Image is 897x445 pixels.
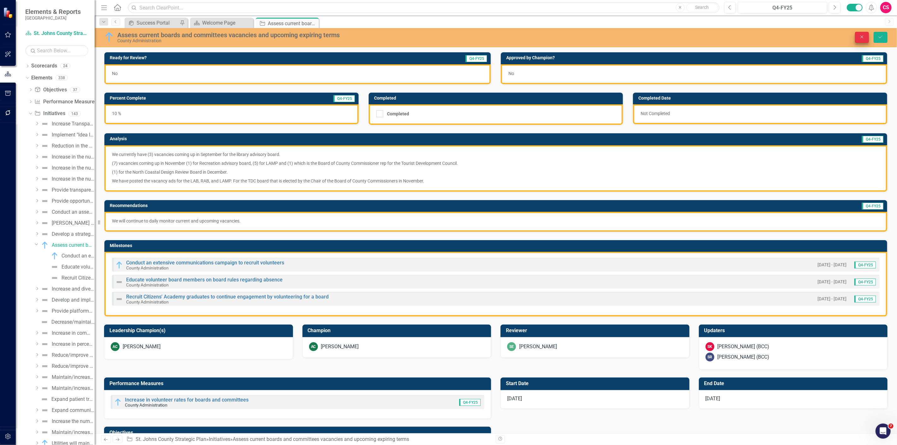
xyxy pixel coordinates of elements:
[52,176,95,182] div: Increase in the number of low-cost and no-cost vaccines administered
[52,297,95,303] div: Develop and implement a strategic internal communications plan
[39,229,95,239] a: Develop a strategic communications plan
[39,372,95,382] a: Maintain/increase community satisfaction in law enforcement, fire, and emergency medical response...
[41,396,48,403] img: Not Defined
[110,203,599,208] h3: Recommendations
[126,282,169,287] small: County Administration
[39,185,95,195] a: Provide transparency in local government operations
[209,436,230,442] a: Initiatives
[706,342,714,351] div: SK
[854,279,876,286] span: Q4-FY25
[136,436,206,442] a: St. Johns County Strategic Plan
[39,130,95,140] a: Implement "Idea Ignite" to capture and act on employee ideas that streamline processes and boost ...
[704,328,885,333] h3: Updaters
[39,427,95,437] a: Maintain/increase resources to adequately support annual public safety personnel, capital equipme...
[52,231,95,237] div: Develop a strategic communications plan
[51,274,58,282] img: Not Defined
[41,230,49,238] img: Not Defined
[41,307,49,315] img: Not Defined
[880,2,892,13] button: CS
[333,95,355,102] span: Q4-FY25
[25,30,88,37] a: St. Johns County Strategic Plan
[508,71,514,76] span: No
[51,263,58,271] img: Not Defined
[126,299,169,304] small: County Administration
[51,319,95,325] div: Decrease/maintain crime rate year-over-year ([PERSON_NAME]) but consider decrease preventable eme...
[39,394,95,404] a: Expand patient treatment and protocol in line with medical procedures and technology advances
[126,265,169,270] small: County Administration
[862,136,883,143] span: Q4-FY25
[466,55,487,62] span: Q4-FY25
[519,343,557,350] div: [PERSON_NAME]
[41,153,49,161] img: Not Defined
[52,407,95,413] div: Expand community-based emergency medical services programming to reduce non-emergency response ca...
[41,164,49,172] img: Not Defined
[52,154,95,160] div: Increase in the number of pet outreach events
[49,262,95,272] a: Educate volunteer board members on board rules regarding absence
[854,296,876,303] span: Q4-FY25
[638,96,884,101] h3: Completed Date
[52,220,95,226] div: [PERSON_NAME] internal communication among departments and county administration
[60,63,70,69] div: 24
[41,318,48,326] img: Not Defined
[39,152,95,162] a: Increase in the number of pet outreach events
[52,363,95,369] div: Reduce/improve response and “transport” times of medical aid call
[115,278,123,286] img: Not Defined
[41,120,49,128] img: Not Defined
[39,361,95,371] a: Reduce/improve response and “transport” times of medical aid call
[862,203,883,210] span: Q4-FY25
[41,351,49,359] img: Not Defined
[39,339,95,349] a: Increase in percentage of non-profit participation in education programs aimed at improving safet...
[268,20,317,27] div: Assess current boards and committees vacancies and upcoming expiring terms
[52,165,95,171] div: Increase in the number of volunteers at the [GEOGRAPHIC_DATA] and pet outreach events
[41,407,49,414] img: Not Defined
[192,19,252,27] a: Welcome Page
[109,430,488,436] h3: Objectives
[39,240,95,250] a: Assess current boards and committees vacancies and upcoming expiring terms
[125,397,249,403] a: Increase in volunteer rates for boards and committees
[41,362,49,370] img: Not Defined
[718,343,770,350] div: [PERSON_NAME] (BCC)
[126,260,284,266] a: Conduct an extensive communications campaign to recruit volunteers
[109,381,488,386] h3: Performance Measures
[112,168,880,176] p: (1) for the North Coastal Design Review Board in December.
[41,175,49,183] img: Not Defined
[39,405,95,415] a: Expand community-based emergency medical services programming to reduce non-emergency response ca...
[110,136,447,141] h3: Analysis
[39,350,95,360] a: Reduce/improve response and “control” times of fire incident calls
[52,385,95,391] div: Maintain/increase community satisfaction with the County’s emergency preparedness (measured by an...
[41,429,49,436] img: Not Defined
[704,381,885,386] h3: End Date
[34,86,67,94] a: Objectives
[507,342,516,351] div: SE
[52,341,95,347] div: Increase in percentage of non-profit participation in education programs aimed at improving safet...
[34,98,97,106] a: Performance Measures
[39,196,95,206] a: Provide opportunities to receive community feedback and listen to its needs
[112,71,118,76] span: No
[112,176,880,184] p: We have posted the vacancy ads for the LAB, RAB, and LAMP. For the TDC board that is elected by t...
[41,241,49,249] img: In Progress
[25,15,81,20] small: [GEOGRAPHIC_DATA]
[49,273,95,283] a: Recruit Citizens' Academy graduates to continue engagement by volunteering for a board
[110,243,884,248] h3: Milestones
[854,262,876,269] span: Q4-FY25
[111,342,120,351] div: AC
[25,45,88,56] input: Search Below...
[41,340,49,348] img: Not Defined
[68,111,81,116] div: 143
[41,329,49,337] img: Not Defined
[39,328,95,338] a: Increase in community education engagement events about local code enforcement ordinances
[41,373,49,381] img: Not Defined
[41,208,49,216] img: Not Defined
[104,104,359,124] div: 10 %
[507,396,522,402] span: [DATE]
[459,399,481,406] span: Q4-FY25
[52,209,95,215] div: Conduct an assessment of all County newsletters being distributed to the public
[117,38,550,43] div: County Administration
[52,352,95,358] div: Reduce/improve response and “control” times of fire incident calls
[52,187,95,193] div: Provide transparency in local government operations
[3,7,14,18] img: ClearPoint Strategy
[888,424,894,429] span: 7
[52,374,95,380] div: Maintain/increase community satisfaction in law enforcement, fire, and emergency medical response...
[104,32,114,42] img: In Progress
